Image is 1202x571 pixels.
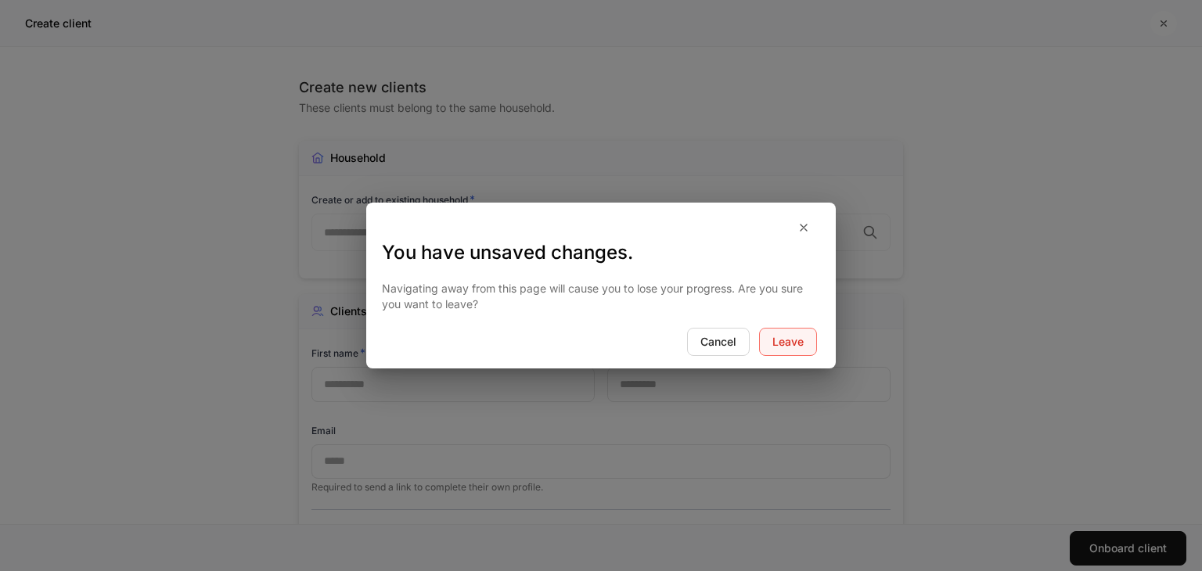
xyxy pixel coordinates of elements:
button: Leave [759,328,817,356]
button: Cancel [687,328,750,356]
h3: You have unsaved changes. [382,240,820,265]
p: Navigating away from this page will cause you to lose your progress. Are you sure you want to leave? [382,281,820,312]
div: Leave [772,336,804,347]
div: Cancel [700,336,736,347]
